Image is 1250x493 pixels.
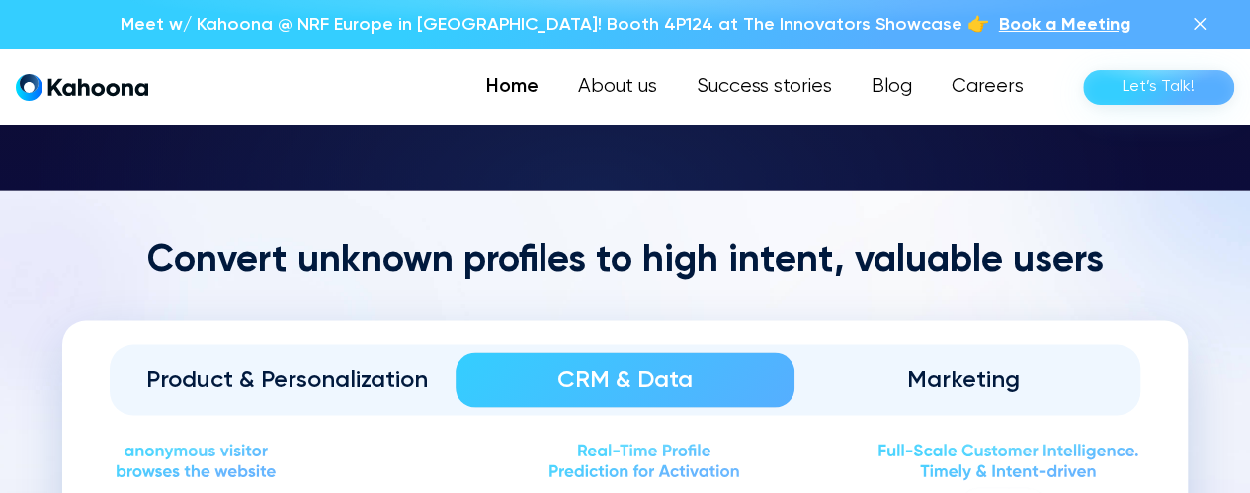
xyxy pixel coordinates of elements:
[822,364,1105,395] div: Marketing
[852,67,932,107] a: Blog
[677,67,852,107] a: Success stories
[999,12,1130,38] a: Book a Meeting
[999,16,1130,34] span: Book a Meeting
[1123,71,1195,103] div: Let’s Talk!
[932,67,1043,107] a: Careers
[1083,70,1234,105] a: Let’s Talk!
[145,364,428,395] div: Product & Personalization
[483,364,766,395] div: CRM & Data
[466,67,558,107] a: Home
[558,67,677,107] a: About us
[121,12,989,38] p: Meet w/ Kahoona @ NRF Europe in [GEOGRAPHIC_DATA]! Booth 4P124 at The Innovators Showcase 👉
[16,73,148,102] a: home
[62,237,1188,285] h2: Convert unknown profiles to high intent, valuable users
